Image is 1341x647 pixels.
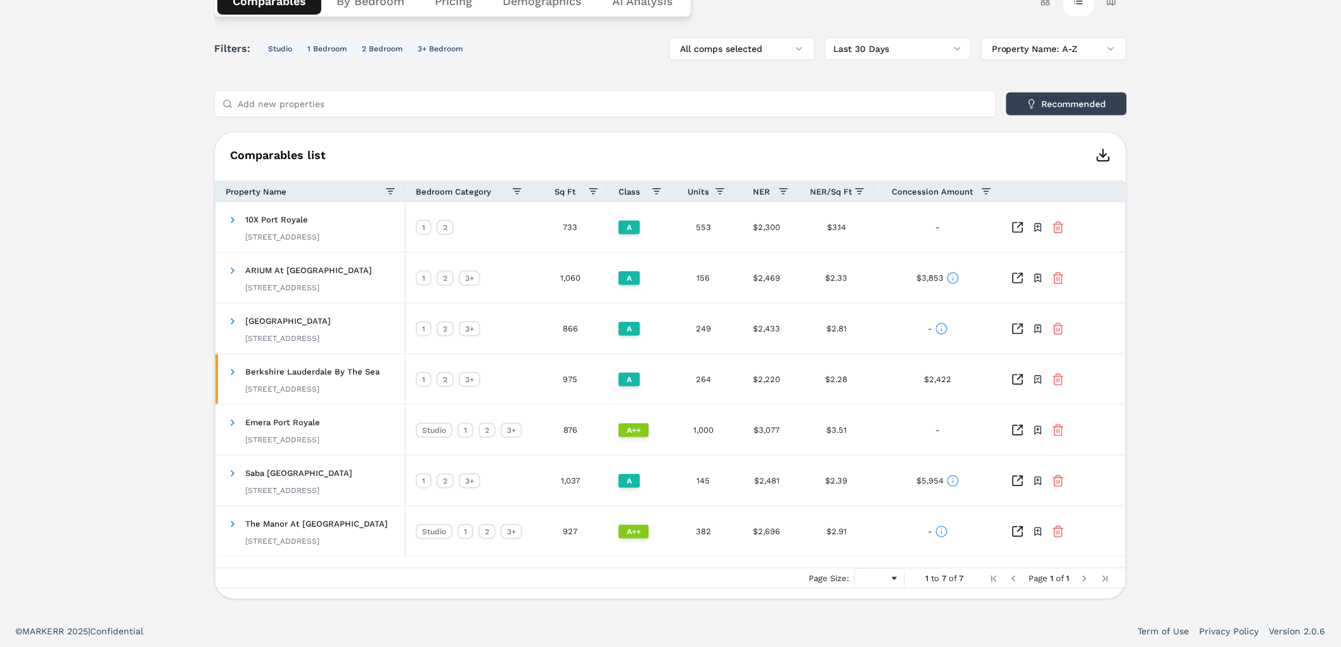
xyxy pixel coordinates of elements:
[672,405,735,455] div: 1,000
[437,220,454,235] div: 2
[735,253,799,303] div: $2,469
[459,271,480,286] div: 3+
[672,304,735,354] div: 249
[735,304,799,354] div: $2,433
[459,321,480,336] div: 3+
[735,405,799,455] div: $3,077
[245,333,331,343] div: [STREET_ADDRESS]
[754,187,771,196] span: NER
[1011,424,1024,437] a: Inspect Comparables
[1011,272,1024,285] a: Inspect Comparables
[214,41,258,56] span: Filters:
[245,316,331,326] span: [GEOGRAPHIC_DATA]
[238,91,988,117] input: Add new properties
[619,423,649,437] div: A++
[1011,373,1024,386] a: Inspect Comparables
[672,202,735,252] div: 553
[672,456,735,506] div: 145
[230,150,326,161] span: Comparables list
[669,37,815,60] button: All comps selected
[892,187,974,196] span: Concession Amount
[735,202,799,252] div: $2,300
[357,41,407,56] button: 2 Bedroom
[302,41,352,56] button: 1 Bedroom
[799,202,875,252] div: $3.14
[811,187,853,196] span: NER/Sq Ft
[799,405,875,455] div: $3.51
[981,37,1127,60] button: Property Name: A-Z
[437,372,454,387] div: 2
[619,271,640,285] div: A
[799,506,875,556] div: $2.91
[619,322,640,336] div: A
[925,573,928,583] span: 1
[1138,625,1190,637] a: Term of Use
[799,253,875,303] div: $2.33
[458,524,473,539] div: 1
[532,304,608,354] div: 866
[1269,625,1326,637] a: Version 2.0.6
[532,456,608,506] div: 1,037
[416,187,491,196] span: Bedroom Category
[799,304,875,354] div: $2.81
[619,221,640,234] div: A
[1011,525,1024,538] a: Inspect Comparables
[532,506,608,556] div: 927
[936,418,940,442] div: -
[688,187,709,196] span: Units
[809,573,849,583] div: Page Size:
[1006,93,1127,115] button: Recommended
[458,423,473,438] div: 1
[226,187,286,196] span: Property Name
[478,524,496,539] div: 2
[532,253,608,303] div: 1,060
[931,573,939,583] span: to
[619,525,649,539] div: A++
[928,519,948,544] div: -
[263,41,297,56] button: Studio
[959,573,963,583] span: 7
[22,626,67,636] span: MARKERR
[67,626,90,636] span: 2025 |
[917,266,959,290] div: $3,853
[245,485,352,496] div: [STREET_ADDRESS]
[799,354,875,404] div: $2.28
[619,373,640,387] div: A
[245,384,380,394] div: [STREET_ADDRESS]
[1200,625,1259,637] a: Privacy Policy
[532,405,608,455] div: 876
[245,536,388,546] div: [STREET_ADDRESS]
[245,367,380,376] span: Berkshire Lauderdale By The Sea
[459,473,480,489] div: 3+
[459,372,480,387] div: 3+
[799,456,875,506] div: $2.39
[532,354,608,404] div: 975
[949,573,956,583] span: of
[245,266,372,275] span: ARIUM At [GEOGRAPHIC_DATA]
[1009,573,1019,584] div: Previous Page
[416,220,432,235] div: 1
[1011,475,1024,487] a: Inspect Comparables
[245,435,320,445] div: [STREET_ADDRESS]
[735,354,799,404] div: $2,220
[1080,573,1090,584] div: Next Page
[245,418,320,427] span: Emera Port Royale
[245,468,352,478] span: Saba [GEOGRAPHIC_DATA]
[245,232,319,242] div: [STREET_ADDRESS]
[478,423,496,438] div: 2
[437,321,454,336] div: 2
[555,187,576,196] span: Sq Ft
[437,473,454,489] div: 2
[672,506,735,556] div: 382
[416,321,432,336] div: 1
[416,473,432,489] div: 1
[1011,221,1024,234] a: Inspect Comparables
[416,372,432,387] div: 1
[413,41,468,56] button: 3+ Bedroom
[501,423,522,438] div: 3+
[437,271,454,286] div: 2
[917,468,959,493] div: $5,954
[936,215,940,240] div: -
[1056,573,1064,583] span: of
[672,253,735,303] div: 156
